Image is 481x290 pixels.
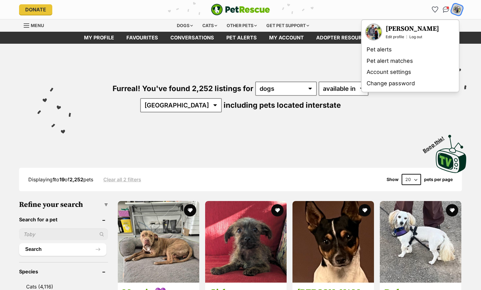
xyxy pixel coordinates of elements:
[441,5,451,14] a: Conversations
[430,5,462,14] ul: Account quick links
[443,6,449,13] img: chat-41dd97257d64d25036548639549fe6c8038ab92f7586957e7f3b1b290dea8141.svg
[224,101,341,110] span: including pets located interstate
[198,19,221,32] div: Cats
[366,24,381,40] img: Michelle Wyatt profile pic
[19,217,108,222] header: Search for a pet
[164,32,220,44] a: conversations
[70,176,83,183] strong: 2,252
[118,201,199,283] img: Meggie 💜 - Staffordshire Bull Terrier Dog
[446,204,458,216] button: favourite
[103,177,141,182] a: Clear all 2 filters
[436,129,467,174] a: Boop this!
[262,19,313,32] div: Get pet support
[220,32,263,44] a: Pet alerts
[364,66,456,78] a: Account settings
[364,44,456,55] a: Pet alerts
[211,4,270,15] img: logo-e224e6f780fb5917bec1dbf3a21bbac754714ae5b6737aabdf751b685950b380.svg
[19,228,108,240] input: Toby
[184,204,196,216] button: favourite
[271,204,284,216] button: favourite
[211,4,270,15] a: PetRescue
[364,78,456,89] a: Change password
[364,55,456,67] a: Pet alert matches
[78,32,120,44] a: My profile
[359,204,371,216] button: favourite
[113,84,253,93] span: Furreal! You've found 2,252 listings for
[59,176,65,183] strong: 19
[205,201,287,283] img: Girl - Chihuahua x Cavalier King Charles Spaniel Dog
[19,200,108,209] h3: Refine your search
[24,19,48,30] a: Menu
[422,131,450,154] span: Boop this!
[409,34,422,39] a: Log out
[310,32,378,44] a: Adopter resources
[173,19,197,32] div: Dogs
[386,25,439,33] a: Your profile
[120,32,164,44] a: Favourites
[365,24,382,40] a: Your profile
[19,269,108,274] header: Species
[424,177,453,182] label: pets per page
[28,176,93,183] span: Displaying to of pets
[380,201,461,283] img: Duke - Maltese x Shih Tzu x Havanese x Poodle (Standard) Dog
[31,23,44,28] span: Menu
[430,5,440,14] a: Favourites
[436,135,467,173] img: PetRescue TV logo
[19,4,52,15] a: Donate
[386,34,404,39] a: Edit profile
[451,3,463,16] button: My account
[386,25,439,33] h3: [PERSON_NAME]
[53,176,55,183] strong: 1
[222,19,261,32] div: Other pets
[263,32,310,44] a: My account
[19,243,106,256] button: Search
[387,177,399,182] span: Show
[292,201,374,283] img: Calvin jnr - Fox Terrier x Jack Russell Terrier Dog
[453,6,461,14] img: Michelle Wyatt profile pic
